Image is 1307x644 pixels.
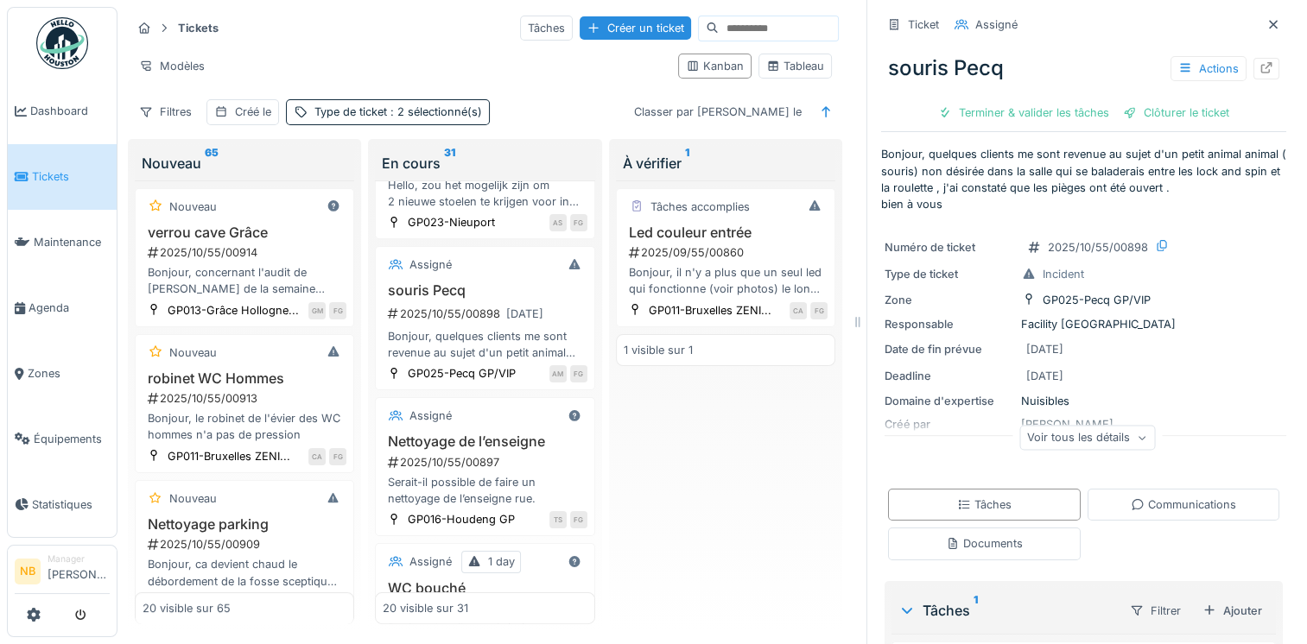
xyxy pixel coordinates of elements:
div: Bonjour, concernant l'audit de [PERSON_NAME] de la semaine passée, il faudrait installer un verro... [143,264,346,297]
span: Dashboard [30,103,110,119]
div: 2025/10/55/00898 [1048,239,1148,256]
li: NB [15,559,41,584]
div: GP011-Bruxelles ZENI... [168,448,290,464]
div: GP025-Pecq GP/VIP [1043,292,1151,308]
div: GP013-Grâce Hollogne... [168,302,299,319]
div: À vérifier [623,153,828,174]
div: Assigné [409,553,452,570]
div: [DATE] [506,306,543,322]
div: 2025/10/55/00909 [146,536,346,552]
div: Type de ticket [885,266,1014,282]
span: Maintenance [34,234,110,250]
div: GP025-Pecq GP/VIP [408,365,516,382]
div: AM [549,365,567,382]
div: CA [308,448,326,465]
li: [PERSON_NAME] [48,552,110,590]
div: Actions [1171,56,1247,81]
div: Tableau [766,58,824,74]
div: Nouveau [169,199,217,215]
div: Tâches [957,496,1012,513]
div: FG [570,511,587,528]
a: Dashboard [8,79,117,144]
div: FG [329,302,346,319]
div: GP011-Bruxelles ZENI... [649,302,771,319]
div: Facility [GEOGRAPHIC_DATA] [885,316,1283,332]
div: Documents [946,535,1023,552]
span: : 2 sélectionné(s) [387,105,482,118]
div: Responsable [885,316,1014,332]
div: Incident [1043,266,1084,282]
div: En cours [382,153,587,174]
div: Manager [48,552,110,565]
div: Numéro de ticket [885,239,1014,256]
div: Serait-il possible de faire un nettoyage de l’enseigne rue. [383,474,587,507]
div: souris Pecq [881,46,1286,91]
span: Zones [28,365,110,382]
a: Statistiques [8,471,117,537]
div: Zone [885,292,1014,308]
div: Nuisibles [885,393,1283,409]
div: [DATE] [1026,368,1063,384]
span: Statistiques [32,496,110,513]
div: Nouveau [142,153,347,174]
h3: WC bouché [383,580,587,597]
a: Agenda [8,275,117,341]
sup: 1 [974,600,978,621]
div: 2025/10/55/00914 [146,244,346,261]
a: Tickets [8,144,117,210]
div: 1 day [488,553,515,570]
div: TS [549,511,567,528]
span: Équipements [34,431,110,447]
a: NB Manager[PERSON_NAME] [15,552,110,594]
p: Bonjour, quelques clients me sont revenue au sujet d'un petit animal animal ( souris) non désirée... [881,146,1286,212]
h3: Nettoyage de l’enseigne [383,433,587,450]
div: Créer un ticket [580,16,691,40]
div: Tâches accomplies [650,199,750,215]
div: FG [810,302,828,319]
div: Domaine d'expertise [885,393,1014,409]
div: Ticket [908,16,939,33]
div: FG [570,365,587,382]
a: Maintenance [8,210,117,275]
h3: Nettoyage parking [143,516,346,533]
strong: Tickets [171,20,225,36]
div: Communications [1131,496,1236,513]
div: 2025/09/55/00860 [627,244,828,261]
div: FG [570,214,587,231]
div: Bonjour, quelques clients me sont revenue au sujet d'un petit animal animal ( souris) non désirée... [383,328,587,361]
div: Deadline [885,368,1014,384]
div: Terminer & valider les tâches [931,101,1116,124]
sup: 31 [444,153,455,174]
div: FG [329,448,346,465]
div: Bonjour, ca devient chaud le débordement de la fosse sceptique on marche dans les déchets d évacu... [143,556,346,589]
div: Bonjour, il n'y a plus que un seul led qui fonctionne (voir photos) le long des entrée [624,264,828,297]
div: Assigné [975,16,1018,33]
div: Date de fin prévue [885,341,1014,357]
div: [DATE] [1026,341,1063,357]
span: Tickets [32,168,110,185]
div: Clôturer le ticket [1116,101,1236,124]
sup: 1 [685,153,689,174]
h3: robinet WC Hommes [143,370,346,387]
div: Tâches [520,16,573,41]
div: Filtres [131,99,200,124]
div: Nouveau [169,344,217,361]
div: Modèles [131,54,213,79]
a: Zones [8,341,117,407]
div: Créé le [235,104,271,120]
div: Assigné [409,256,452,273]
div: 20 visible sur 31 [383,600,468,616]
div: Bonjour, le robinet de l'évier des WC hommes n'a pas de pression [143,410,346,443]
div: AS [549,214,567,231]
div: 2025/10/55/00898 [386,303,587,325]
div: GM [308,302,326,319]
sup: 65 [205,153,219,174]
div: Type de ticket [314,104,482,120]
h3: Led couleur entrée [624,224,828,241]
div: Tâches [898,600,1115,621]
div: GP023-Nieuport [408,214,495,230]
img: Badge_color-CXgf-gQk.svg [36,17,88,69]
div: Voir tous les détails [1019,425,1155,450]
a: Équipements [8,406,117,471]
div: Hello, zou het mogelijk zijn om 2 nieuwe stoelen te krijgen voor in de rookruimte, want huidige z... [383,177,587,210]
